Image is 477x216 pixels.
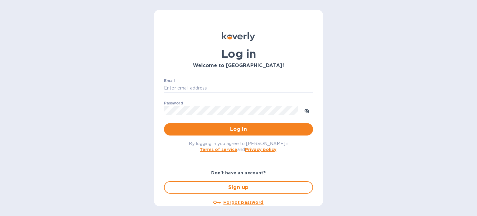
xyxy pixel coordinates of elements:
[164,79,175,83] label: Email
[223,200,263,205] u: Forgot password
[169,126,308,133] span: Log in
[164,47,313,60] h1: Log in
[164,84,313,93] input: Enter email address
[200,147,237,152] a: Terms of service
[164,101,183,105] label: Password
[164,63,313,69] h3: Welcome to [GEOGRAPHIC_DATA]!
[245,147,276,152] a: Privacy policy
[222,32,255,41] img: Koverly
[170,184,307,191] span: Sign up
[164,123,313,136] button: Log in
[211,170,266,175] b: Don't have an account?
[301,104,313,117] button: toggle password visibility
[189,141,288,152] span: By logging in you agree to [PERSON_NAME]'s and .
[164,181,313,194] button: Sign up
